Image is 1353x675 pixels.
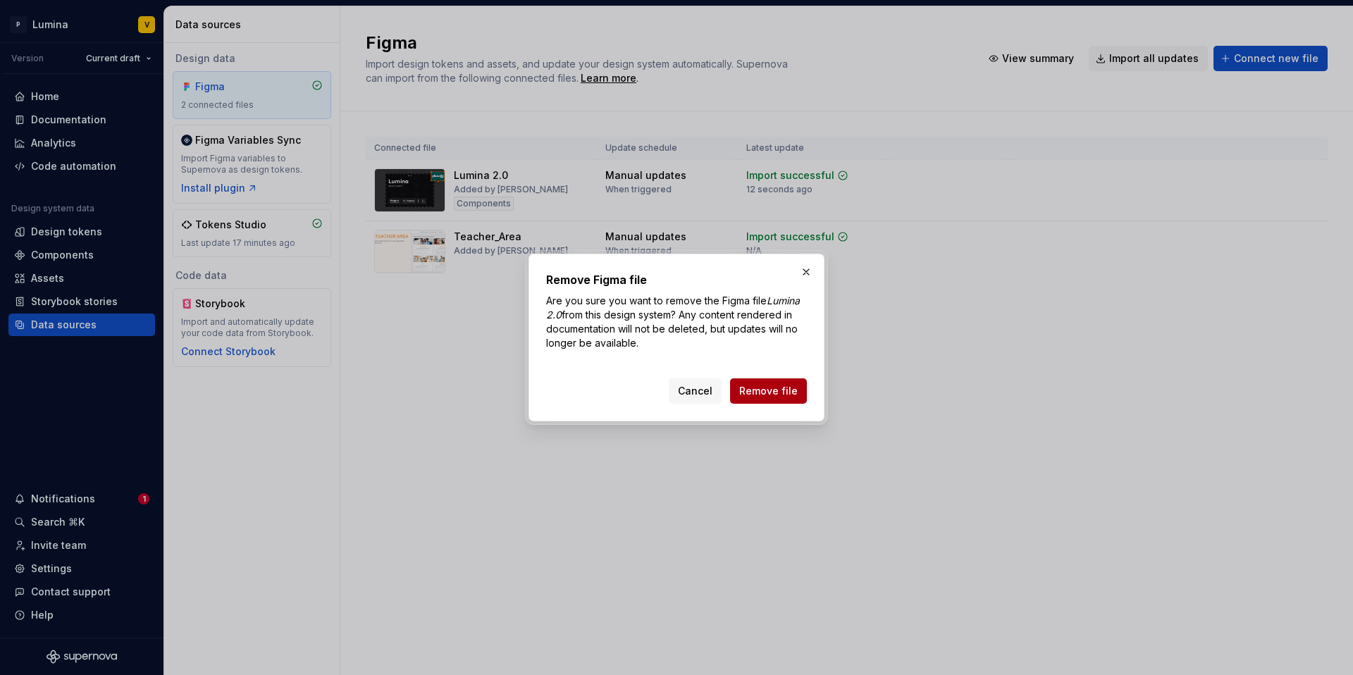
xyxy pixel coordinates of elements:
[678,384,712,398] span: Cancel
[669,378,722,404] button: Cancel
[546,271,807,288] h2: Remove Figma file
[546,294,807,350] p: Are you sure you want to remove the Figma file from this design system? Any content rendered in d...
[739,384,798,398] span: Remove file
[730,378,807,404] button: Remove file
